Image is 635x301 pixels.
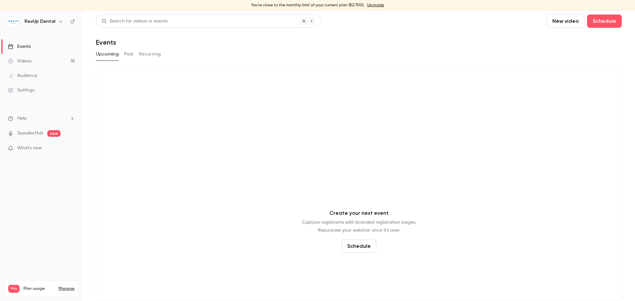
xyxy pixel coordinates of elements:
[8,72,37,79] div: Audience
[8,115,75,122] li: help-dropdown-opener
[24,18,55,25] h6: RevUp Dental
[8,58,31,64] div: Videos
[23,286,55,291] span: Plan usage
[96,49,119,59] button: Upcoming
[17,115,27,122] span: Help
[124,49,134,59] button: Past
[8,43,31,50] div: Events
[47,130,61,137] span: new
[17,130,43,137] a: SpeakerHub
[17,145,42,152] span: What's new
[139,49,161,59] button: Recurring
[329,209,389,217] p: Create your next event
[67,145,75,151] iframe: Noticeable Trigger
[367,3,384,8] a: Upgrade
[96,38,116,46] h1: Events
[342,240,376,253] button: Schedule
[8,87,34,94] div: Settings
[587,15,622,28] button: Schedule
[8,16,19,27] img: RevUp Dental
[102,18,168,25] div: Search for videos or events
[547,15,584,28] button: New video
[8,285,20,293] span: Pro
[302,218,416,234] p: Capture registrants with branded registration pages. Repurpose your webinar once it's over.
[59,286,74,291] a: Manage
